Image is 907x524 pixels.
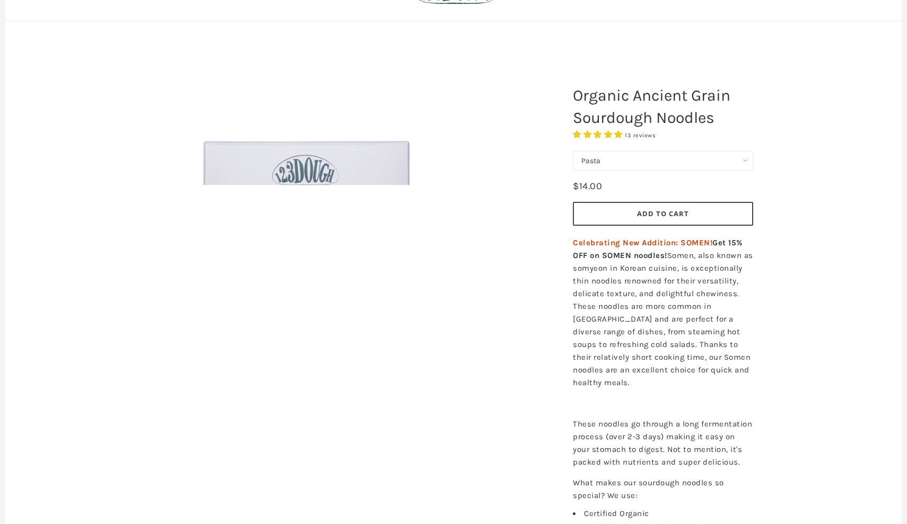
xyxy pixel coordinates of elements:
[573,238,743,260] strong: Get 15% OFF on SOMEN noodles!
[573,510,753,518] li: Certified Organic
[573,476,753,502] p: What makes our sourdough noodles so special? We use:
[573,236,753,389] p: Somen, also known as somyeon in Korean cuisine, is exceptionally thin noodles renowned for their ...
[625,132,656,139] span: 13 reviews
[565,79,761,134] h1: Organic Ancient Grain Sourdough Noodles
[573,130,625,139] span: 4.85 stars
[637,209,689,218] span: Add to Cart
[58,74,557,392] a: Organic Ancient Grain Sourdough Noodles
[573,179,602,194] div: $14.00
[149,74,467,392] img: Organic Ancient Grain Sourdough Noodles
[573,418,753,468] p: These noodles go through a long fermentation process (over 2-3 days) making it easy on your stoma...
[573,202,753,226] button: Add to Cart
[573,238,712,247] span: Celebrating New Addition: SOMEN!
